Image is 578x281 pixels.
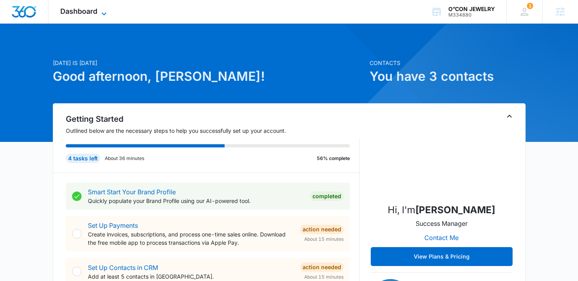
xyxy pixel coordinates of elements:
[402,118,481,197] img: Sophia Elmore
[370,59,526,67] p: Contacts
[527,3,533,9] div: notifications count
[310,192,344,201] div: Completed
[88,230,294,247] p: Create invoices, subscriptions, and process one-time sales online. Download the free mobile app t...
[88,272,294,281] p: Add at least 5 contacts in [GEOGRAPHIC_DATA].
[317,155,350,162] p: 56% complete
[66,127,360,135] p: Outlined below are the necessary steps to help you successfully set up your account.
[416,228,466,247] button: Contact Me
[105,155,144,162] p: About 36 minutes
[88,188,176,196] a: Smart Start Your Brand Profile
[388,203,495,217] p: Hi, I'm
[304,274,344,281] span: About 15 minutes
[300,262,344,272] div: Action Needed
[53,67,365,86] h1: Good afternoon, [PERSON_NAME]!
[415,204,495,216] strong: [PERSON_NAME]
[88,197,304,205] p: Quickly populate your Brand Profile using our AI-powered tool.
[416,219,468,228] p: Success Manager
[448,6,495,12] div: account name
[371,247,513,266] button: View Plans & Pricing
[505,112,514,121] button: Toggle Collapse
[53,59,365,67] p: [DATE] is [DATE]
[527,3,533,9] span: 1
[304,236,344,243] span: About 15 minutes
[448,12,495,18] div: account id
[300,225,344,234] div: Action Needed
[370,67,526,86] h1: You have 3 contacts
[88,264,158,272] a: Set Up Contacts in CRM
[66,154,100,163] div: 4 tasks left
[66,113,360,125] h2: Getting Started
[88,221,138,229] a: Set Up Payments
[60,7,97,15] span: Dashboard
